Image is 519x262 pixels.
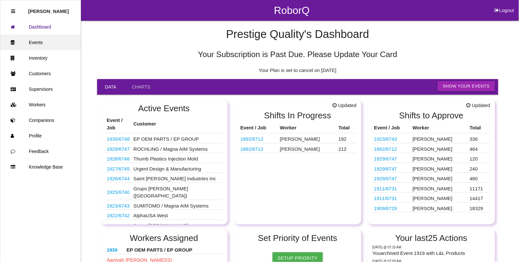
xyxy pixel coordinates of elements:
[372,183,490,193] tr: F17630B
[278,123,337,133] th: Worker
[0,19,81,35] a: Dashboard
[411,153,468,163] td: [PERSON_NAME]
[132,173,223,183] td: Saint [PERSON_NAME] Industries Inc
[468,143,490,153] td: 464
[107,166,130,172] a: 1927/6745
[374,146,397,152] a: 1892/6712
[107,136,130,142] a: 1930/6748
[107,156,130,161] a: 1928/6746
[337,123,357,133] th: Total
[374,156,397,161] a: 1929/6747
[124,79,158,95] a: Charts
[278,143,337,153] td: [PERSON_NAME]
[11,4,15,19] div: Close
[239,143,278,153] td: 68427781AA; 68340793AA
[438,81,495,91] button: Show Your Events
[411,143,468,153] td: [PERSON_NAME]
[468,202,490,212] td: 18329
[374,206,397,211] a: 1909/6729
[372,245,490,250] p: Wednesday @ 07:10 AM
[468,133,490,143] td: 336
[468,193,490,203] td: 14417
[105,153,132,163] td: 2011010AB / 2008002AB / 2009006AB
[468,173,490,183] td: 480
[374,196,397,201] a: 1911/6731
[132,220,223,237] td: Grupo [PERSON_NAME] ([GEOGRAPHIC_DATA])
[374,136,397,142] a: 1923/6743
[97,50,498,59] h5: Your Subscription is Past Due. Please Update Your Card
[132,143,223,153] td: ROCHLING / Magna AIM Systems
[374,186,397,191] a: 1911/6731
[0,81,81,97] a: Supervisors
[105,143,132,153] td: 68425775AD
[105,183,132,200] td: P703 PCBA
[132,200,223,210] td: SUMITOMO / Magna AIM Systems
[0,50,81,66] a: Inventory
[411,163,468,173] td: [PERSON_NAME]
[107,203,130,208] a: 1923/6743
[132,183,223,200] td: Grupo [PERSON_NAME] ([GEOGRAPHIC_DATA])
[333,102,356,109] span: Updated
[105,163,132,173] td: Space X Parts
[0,113,81,128] a: Companions
[97,28,498,41] h4: Prestige Quality 's Dashboard
[125,245,223,254] th: EP OEM PARTS / EP GROUP
[97,67,498,74] p: Your Plan is set to cancel on [DATE]
[372,153,490,163] tr: 68425775AD
[411,123,468,133] th: Worker
[374,166,397,172] a: 1929/6747
[107,146,130,152] a: 1929/6747
[105,210,132,220] td: K13360 (WA14CO14)
[374,176,397,181] a: 1929/6747
[132,153,223,163] td: Thumb Plastics Injection Mold
[278,133,337,143] td: [PERSON_NAME]
[411,193,468,203] td: [PERSON_NAME]
[0,66,81,81] a: Customers
[239,143,357,153] tr: 68427781AA; 68340793AA
[132,115,223,133] th: Customer
[105,104,223,113] h2: Active Events
[372,202,490,212] tr: S2066-00
[28,4,69,14] p: Rosie Blandino
[372,111,490,120] h2: Shifts to Approve
[107,213,130,218] a: 1922/6742
[468,123,490,133] th: Total
[468,183,490,193] td: 11171
[132,163,223,173] td: Urgent Design & Manufacturing
[107,189,130,195] a: 1925/6740
[105,245,125,254] th: 6576306022
[132,210,223,220] td: AlphaUSA West
[372,250,490,257] p: You archived Event 1919 with L&L Products
[372,173,490,183] tr: 68425775AD
[239,133,357,143] tr: 68427781AA; 68340793AA
[105,233,223,243] h2: Workers Assigned
[372,163,490,173] tr: 68425775AD
[105,133,132,143] td: 6576306022
[105,173,132,183] td: 68483788AE KNL
[239,233,357,243] h2: Set Priority of Events
[0,144,81,159] a: Feedback
[241,146,264,152] a: 1892/6712
[239,111,357,120] h2: Shifts In Progress
[411,133,468,143] td: [PERSON_NAME]
[132,133,223,143] td: EP OEM PARTS / EP GROUP
[239,123,278,133] th: Event / Job
[372,123,411,133] th: Event / Job
[107,247,118,253] a: 1930
[239,133,278,143] td: 68427781AA; 68340793AA
[107,176,130,181] a: 1926/6744
[468,163,490,173] td: 240
[0,35,81,50] a: Events
[105,200,132,210] td: 68343526AB
[105,220,132,237] td: P703 PCBA
[337,133,357,143] td: 192
[337,143,357,153] td: 212
[372,143,490,153] tr: 68427781AA; 68340793AA
[0,159,81,175] a: Knowledge Base
[468,153,490,163] td: 120
[0,128,81,144] a: Profile
[241,136,264,142] a: 1892/6712
[97,79,124,95] a: Data
[372,133,490,143] tr: 68343526AB
[411,183,468,193] td: [PERSON_NAME]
